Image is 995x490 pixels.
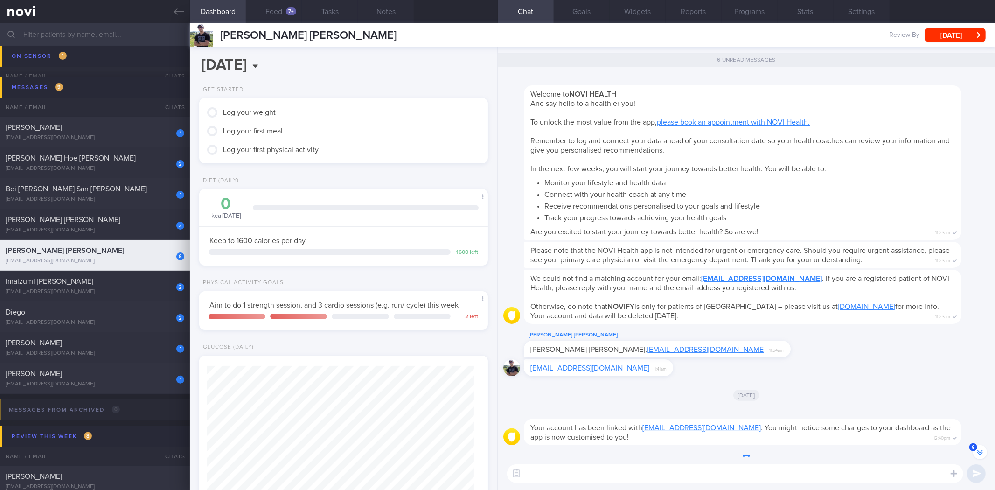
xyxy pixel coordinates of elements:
[6,165,184,172] div: [EMAIL_ADDRESS][DOMAIN_NAME]
[653,364,667,372] span: 11:41am
[209,301,459,309] span: Aim to do 1 strength session, and 3 cardio sessions (e.g. run/ cycle) this week
[455,249,479,256] div: 1600 left
[935,227,950,236] span: 11:23am
[199,86,244,93] div: Get Started
[199,280,284,287] div: Physical Activity Goals
[770,345,784,354] span: 11:34am
[6,278,93,285] span: Imaizumi [PERSON_NAME]
[530,137,950,154] span: Remember to log and connect your data ahead of your consultation date so your health coaches can ...
[530,424,951,441] span: Your account has been linked with . You might notice some changes to your dashboard as the app is...
[153,98,190,117] div: Chats
[530,346,766,353] span: [PERSON_NAME] [PERSON_NAME],
[6,308,25,316] span: Diego
[973,445,987,459] button: 6
[838,303,896,310] a: [DOMAIN_NAME]
[702,275,822,282] a: [EMAIL_ADDRESS][DOMAIN_NAME]
[544,176,955,188] li: Monitor your lifestyle and health data
[530,119,810,126] span: To unlock the most value from the app,
[935,255,950,264] span: 11:23am
[969,443,977,451] span: 6
[6,48,62,55] span: [PERSON_NAME]
[933,433,950,441] span: 12:40pm
[607,303,634,310] strong: NOVIFY
[530,165,827,173] span: In the next few weeks, you will start your journey towards better health. You will be able to:
[524,329,819,341] div: [PERSON_NAME] [PERSON_NAME]
[112,406,120,413] span: 0
[286,7,296,15] div: 7+
[176,191,184,199] div: 1
[6,339,62,347] span: [PERSON_NAME]
[530,364,649,372] a: [EMAIL_ADDRESS][DOMAIN_NAME]
[176,252,184,260] div: 6
[199,177,239,184] div: Diet (Daily)
[6,288,184,295] div: [EMAIL_ADDRESS][DOMAIN_NAME]
[530,100,635,107] span: And say hello to a healthier you!
[176,222,184,230] div: 2
[530,91,617,98] span: Welcome to
[733,390,760,401] span: [DATE]
[6,185,147,193] span: Bei [PERSON_NAME] San [PERSON_NAME]
[530,228,759,236] span: Are you excited to start your journey towards better health? So are we!
[455,314,479,321] div: 2 left
[6,227,184,234] div: [EMAIL_ADDRESS][DOMAIN_NAME]
[55,83,63,91] span: 9
[7,404,122,416] div: Messages from Archived
[530,247,950,264] span: Please note that the NOVI Health app is not intended for urgent or emergency care. Should you req...
[6,370,62,378] span: [PERSON_NAME]
[569,91,617,98] strong: NOVI HEALTH
[6,473,62,480] span: [PERSON_NAME]
[176,314,184,322] div: 2
[530,275,950,292] span: We could not find a matching account for your email: . If you are a registered patient of NOVI He...
[647,346,766,353] a: [EMAIL_ADDRESS][DOMAIN_NAME]
[6,134,184,141] div: [EMAIL_ADDRESS][DOMAIN_NAME]
[176,160,184,168] div: 2
[6,350,184,357] div: [EMAIL_ADDRESS][DOMAIN_NAME]
[6,216,120,224] span: [PERSON_NAME] [PERSON_NAME]
[544,188,955,199] li: Connect with your health coach at any time
[176,129,184,137] div: 1
[9,430,94,443] div: Review this week
[153,447,190,466] div: Chats
[6,196,184,203] div: [EMAIL_ADDRESS][DOMAIN_NAME]
[209,196,244,212] div: 0
[6,381,184,388] div: [EMAIL_ADDRESS][DOMAIN_NAME]
[925,28,986,42] button: [DATE]
[657,119,810,126] a: please book an appointment with NOVI Health.
[6,58,184,65] div: [PERSON_NAME][EMAIL_ADDRESS][DOMAIN_NAME]
[6,258,184,265] div: [EMAIL_ADDRESS][DOMAIN_NAME]
[6,124,62,131] span: [PERSON_NAME]
[530,303,939,320] span: Otherwise, do note that is only for patients of [GEOGRAPHIC_DATA] – please visit us at for more i...
[6,319,184,326] div: [EMAIL_ADDRESS][DOMAIN_NAME]
[544,199,955,211] li: Receive recommendations personalised to your goals and lifestyle
[176,376,184,384] div: 1
[209,237,306,245] span: Keep to 1600 calories per day
[935,311,950,320] span: 11:23am
[84,432,92,440] span: 8
[199,344,254,351] div: Glucose (Daily)
[544,211,955,223] li: Track your progress towards achieving your health goals
[209,196,244,221] div: kcal [DATE]
[889,31,919,40] span: Review By
[6,154,136,162] span: [PERSON_NAME] Hoe [PERSON_NAME]
[220,30,397,41] span: [PERSON_NAME] [PERSON_NAME]
[9,81,65,94] div: Messages
[6,247,124,254] span: [PERSON_NAME] [PERSON_NAME]
[176,283,184,291] div: 2
[642,424,761,432] a: [EMAIL_ADDRESS][DOMAIN_NAME]
[176,345,184,353] div: 1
